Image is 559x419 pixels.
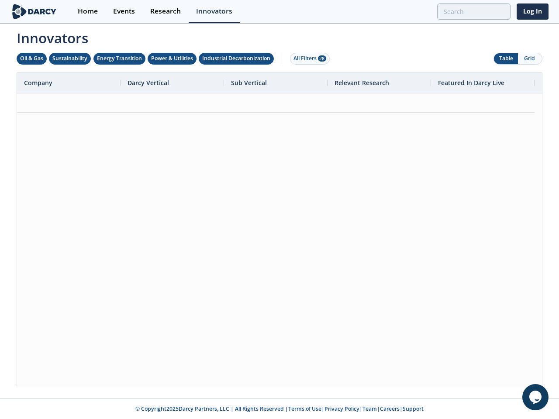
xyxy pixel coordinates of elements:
div: Energy Transition [97,55,142,62]
iframe: chat widget [522,384,550,410]
span: Company [24,79,52,87]
div: Home [78,8,98,15]
span: Sub Vertical [231,79,267,87]
button: All Filters 28 [290,53,330,65]
button: Sustainability [49,53,91,65]
div: Sustainability [52,55,87,62]
div: Oil & Gas [20,55,43,62]
button: Oil & Gas [17,53,47,65]
button: Grid [518,53,542,64]
a: Log In [517,3,549,20]
span: Featured In Darcy Live [438,79,504,87]
div: Research [150,8,181,15]
a: Terms of Use [288,405,321,412]
div: Events [113,8,135,15]
a: Support [403,405,424,412]
div: Innovators [196,8,232,15]
span: Darcy Vertical [128,79,169,87]
button: Energy Transition [93,53,145,65]
p: © Copyright 2025 Darcy Partners, LLC | All Rights Reserved | | | | | [12,405,547,413]
a: Careers [380,405,400,412]
button: Power & Utilities [148,53,197,65]
a: Privacy Policy [324,405,359,412]
span: 28 [318,55,326,62]
img: logo-wide.svg [10,4,58,19]
div: All Filters [293,55,326,62]
div: Power & Utilities [151,55,193,62]
span: Innovators [10,24,549,48]
div: Industrial Decarbonization [202,55,270,62]
button: Industrial Decarbonization [199,53,274,65]
button: Table [494,53,518,64]
a: Team [362,405,377,412]
span: Relevant Research [335,79,389,87]
input: Advanced Search [437,3,511,20]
